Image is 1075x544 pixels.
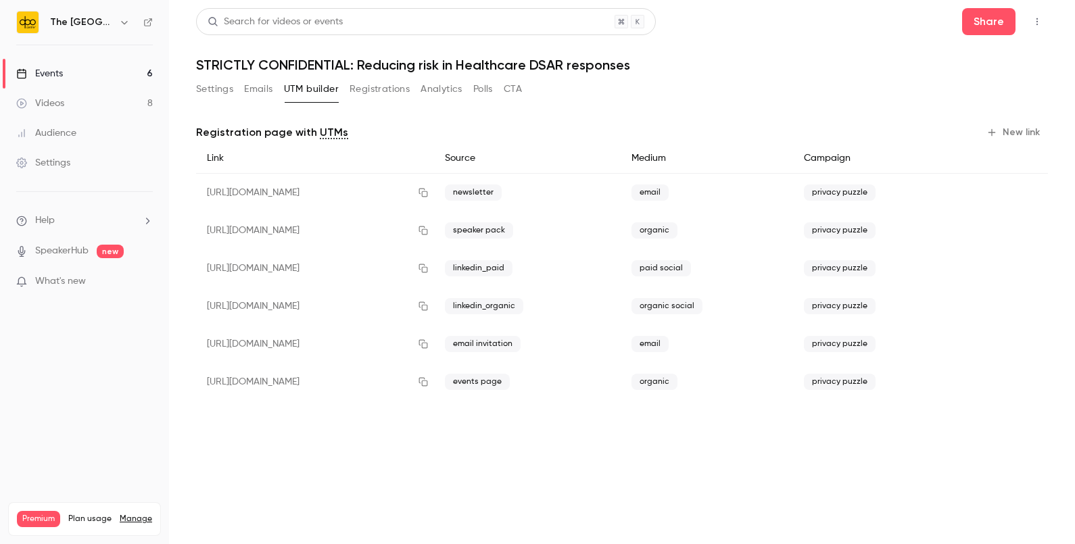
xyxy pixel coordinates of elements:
[962,8,1016,35] button: Share
[284,78,339,100] button: UTM builder
[631,222,677,239] span: organic
[621,143,793,174] div: Medium
[631,374,677,390] span: organic
[631,184,669,201] span: email
[17,511,60,527] span: Premium
[473,78,493,100] button: Polls
[196,124,348,141] p: Registration page with
[16,97,64,110] div: Videos
[804,260,876,276] span: privacy puzzle
[445,184,502,201] span: newsletter
[196,325,434,363] div: [URL][DOMAIN_NAME]
[445,298,523,314] span: linkedin_organic
[196,249,434,287] div: [URL][DOMAIN_NAME]
[50,16,114,29] h6: The [GEOGRAPHIC_DATA]
[804,184,876,201] span: privacy puzzle
[16,67,63,80] div: Events
[196,363,434,401] div: [URL][DOMAIN_NAME]
[17,11,39,33] img: The DPO Centre
[445,336,521,352] span: email invitation
[631,260,691,276] span: paid social
[196,78,233,100] button: Settings
[350,78,410,100] button: Registrations
[244,78,272,100] button: Emails
[445,374,510,390] span: events page
[35,274,86,289] span: What's new
[445,260,512,276] span: linkedin_paid
[196,143,434,174] div: Link
[196,287,434,325] div: [URL][DOMAIN_NAME]
[35,244,89,258] a: SpeakerHub
[804,298,876,314] span: privacy puzzle
[981,122,1048,143] button: New link
[208,15,343,29] div: Search for videos or events
[504,78,522,100] button: CTA
[196,57,1048,73] h1: STRICTLY CONFIDENTIAL: Reducing risk in Healthcare DSAR responses
[196,212,434,249] div: [URL][DOMAIN_NAME]
[196,174,434,212] div: [URL][DOMAIN_NAME]
[434,143,621,174] div: Source
[320,124,348,141] a: UTMs
[793,143,967,174] div: Campaign
[804,374,876,390] span: privacy puzzle
[804,222,876,239] span: privacy puzzle
[35,214,55,228] span: Help
[68,514,112,524] span: Plan usage
[137,276,153,288] iframe: Noticeable Trigger
[631,336,669,352] span: email
[804,336,876,352] span: privacy puzzle
[631,298,702,314] span: organic social
[16,214,153,228] li: help-dropdown-opener
[445,222,513,239] span: speaker pack
[16,156,70,170] div: Settings
[16,126,76,140] div: Audience
[97,245,124,258] span: new
[120,514,152,524] a: Manage
[421,78,462,100] button: Analytics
